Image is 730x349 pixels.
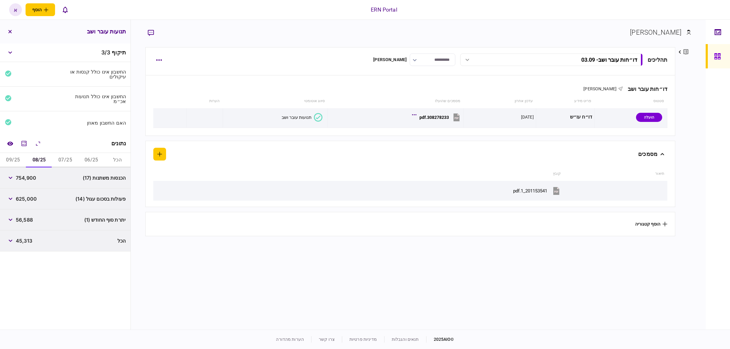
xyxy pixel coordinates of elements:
button: הרחב\כווץ הכל [33,138,43,149]
button: 07/25 [52,153,78,168]
span: [PERSON_NAME] [583,86,617,91]
button: דו״חות עובר ושב- 03.09 [460,54,643,66]
span: פעולות בסכום עגול (14) [75,195,126,202]
button: 201153541_1.pdf [513,184,561,198]
th: עדכון אחרון [463,94,536,108]
div: תנועות עובר ושב [282,115,311,120]
span: הכנסות משתנות (17) [83,174,126,181]
span: 754,900 [16,174,36,181]
div: החשבון אינו כולל תנועות אכ״מ [68,94,126,104]
button: פתח רשימת התראות [59,3,71,16]
th: סיווג אוטומטי [223,94,328,108]
div: ERN Portal [371,6,397,14]
span: 3 / 3 [101,49,110,56]
h3: תנועות עובר ושב [87,29,126,34]
th: קובץ [195,167,564,181]
div: דו״חות עובר ושב [623,86,667,92]
span: יתרת סוף החודש (1) [84,216,126,223]
span: תיקוף [112,49,126,56]
button: א [9,3,22,16]
button: הכל [104,153,130,168]
th: פריט מידע [536,94,594,108]
div: [PERSON_NAME] [630,27,681,37]
th: מסמכים שהועלו [328,94,463,108]
div: © 2025 AIO [426,336,454,343]
th: תיאור [564,167,667,181]
button: הוסף קטגוריה [635,222,667,226]
th: סטטוס [595,94,667,108]
a: צרו קשר [319,337,335,342]
div: 308278233.pdf [419,115,449,120]
button: תנועות עובר ושב [282,113,322,122]
div: מסמכים [638,148,657,161]
div: האם החשבון מאוזן [68,120,126,125]
a: הערות מהדורה [276,337,304,342]
div: הועלה [636,113,662,122]
button: 308278233.pdf [413,110,461,124]
th: הערות [187,94,223,108]
button: 06/25 [78,153,104,168]
button: פתח תפריט להוספת לקוח [26,3,55,16]
div: החשבון אינו כולל קנסות או עיקולים [68,69,126,79]
a: השוואה למסמך [5,138,16,149]
a: מדיניות פרטיות [349,337,377,342]
span: 56,588 [16,216,33,223]
span: 625,000 [16,195,37,202]
div: תהליכים [648,56,667,64]
a: תנאים והגבלות [392,337,419,342]
span: 45,313 [16,237,32,244]
span: הכל [117,237,126,244]
div: דו״ח עו״ש [538,110,592,124]
div: [DATE] [521,114,534,120]
button: 08/25 [26,153,52,168]
div: [PERSON_NAME] [373,57,407,63]
div: 201153541_1.pdf [513,188,547,194]
div: נתונים [111,140,126,147]
button: מחשבון [19,138,30,149]
div: דו״חות עובר ושב - 03.09 [581,57,637,63]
